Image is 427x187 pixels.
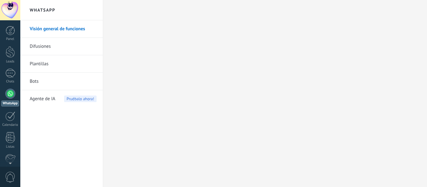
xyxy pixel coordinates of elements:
li: Difusiones [20,38,103,55]
div: Calendario [1,123,19,127]
div: Chats [1,80,19,84]
a: Plantillas [30,55,97,73]
li: Bots [20,73,103,90]
a: Visión general de funciones [30,20,97,38]
div: Panel [1,37,19,41]
a: Agente de IAPruébalo ahora! [30,90,97,108]
li: Visión general de funciones [20,20,103,38]
span: Agente de IA [30,90,55,108]
li: Agente de IA [20,90,103,107]
a: Difusiones [30,38,97,55]
div: Leads [1,60,19,64]
a: Bots [30,73,97,90]
span: Pruébalo ahora! [64,96,97,102]
li: Plantillas [20,55,103,73]
div: Listas [1,145,19,149]
div: WhatsApp [1,101,19,106]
